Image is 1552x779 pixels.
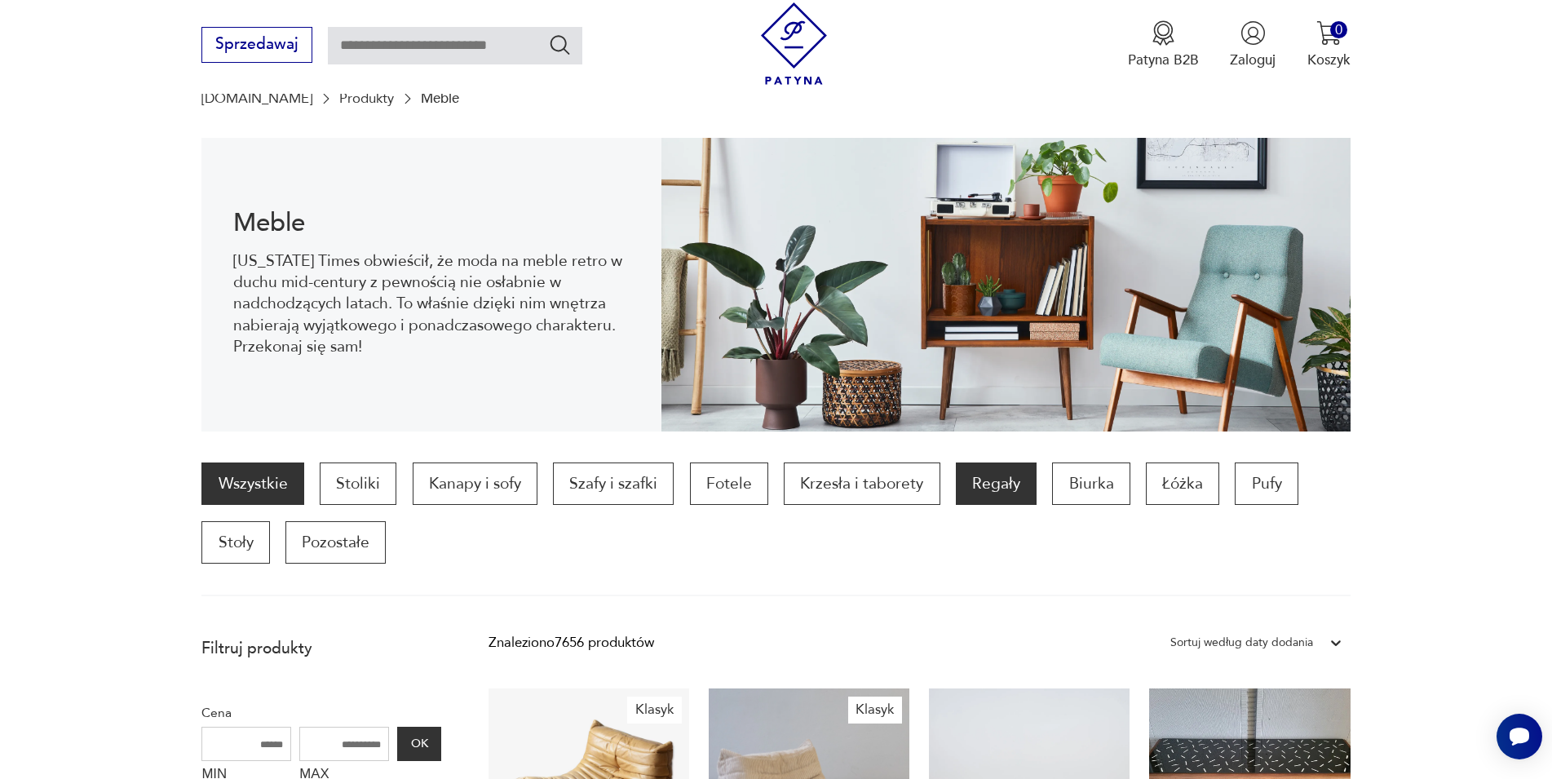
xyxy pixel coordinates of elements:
[1307,51,1351,69] p: Koszyk
[339,91,394,106] a: Produkty
[201,702,441,724] p: Cena
[548,33,572,56] button: Szukaj
[1230,20,1276,69] button: Zaloguj
[201,39,312,52] a: Sprzedawaj
[1146,463,1219,505] a: Łóżka
[201,638,441,659] p: Filtruj produkty
[1240,20,1266,46] img: Ikonka użytkownika
[1497,714,1542,759] iframe: Smartsupp widget button
[690,463,768,505] a: Fotele
[1170,632,1313,653] div: Sortuj według daty dodania
[1330,21,1347,38] div: 0
[413,463,537,505] a: Kanapy i sofy
[553,463,674,505] a: Szafy i szafki
[201,521,269,564] a: Stoły
[201,27,312,63] button: Sprzedawaj
[1230,51,1276,69] p: Zaloguj
[1128,20,1199,69] button: Patyna B2B
[1128,51,1199,69] p: Patyna B2B
[661,138,1351,432] img: Meble
[285,521,386,564] a: Pozostałe
[421,91,459,106] p: Meble
[753,2,835,85] img: Patyna - sklep z meblami i dekoracjami vintage
[201,463,303,505] a: Wszystkie
[233,250,630,358] p: [US_STATE] Times obwieścił, że moda na meble retro w duchu mid-century z pewnością nie osłabnie w...
[1307,20,1351,69] button: 0Koszyk
[397,727,441,761] button: OK
[1235,463,1298,505] a: Pufy
[1128,20,1199,69] a: Ikona medaluPatyna B2B
[233,211,630,235] h1: Meble
[320,463,396,505] a: Stoliki
[956,463,1037,505] a: Regały
[489,632,654,653] div: Znaleziono 7656 produktów
[1151,20,1176,46] img: Ikona medalu
[784,463,940,505] a: Krzesła i taborety
[201,91,312,106] a: [DOMAIN_NAME]
[1316,20,1342,46] img: Ikona koszyka
[1052,463,1130,505] a: Biurka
